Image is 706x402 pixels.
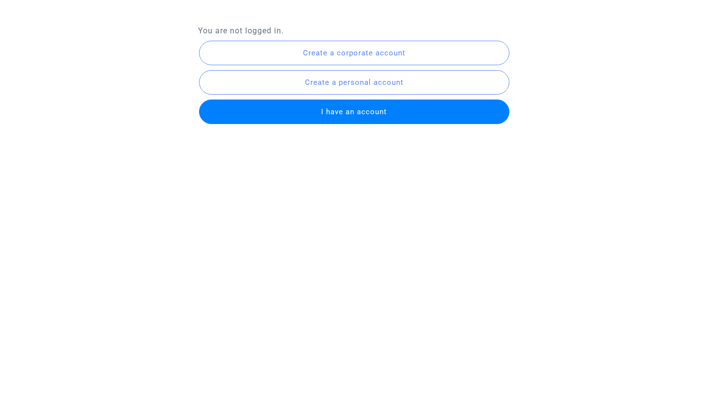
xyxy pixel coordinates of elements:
button: Create a corporate account [199,41,509,65]
button: Create a personal account [199,70,509,95]
span: I have an account [321,107,387,116]
span: Create a personal account [305,78,403,87]
button: I have an account [199,100,509,124]
a: Create a personal account [198,77,510,86]
span: Create a corporate account [303,49,405,57]
p: You are not logged in. [198,25,508,37]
